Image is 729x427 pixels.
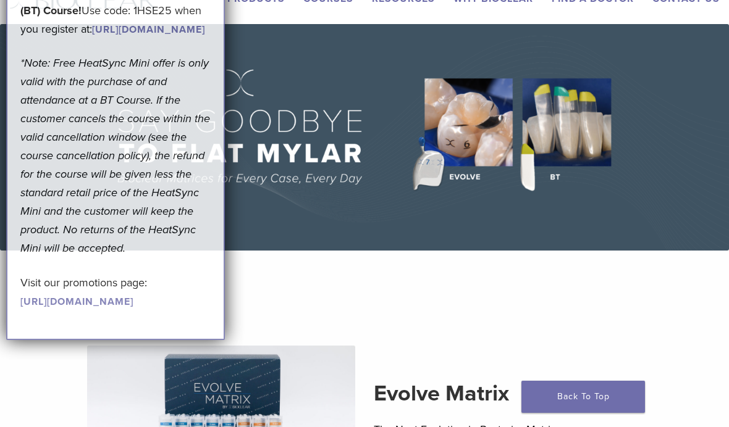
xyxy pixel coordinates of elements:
a: [URL][DOMAIN_NAME] [20,296,133,308]
p: Visit our promotions page: [20,273,211,310]
a: Back To Top [521,381,645,413]
em: *Note: Free HeatSync Mini offer is only valid with the purchase of and attendance at a BT Course.... [20,56,210,255]
a: [URL][DOMAIN_NAME] [92,23,205,36]
h2: Evolve Matrix [374,379,642,408]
